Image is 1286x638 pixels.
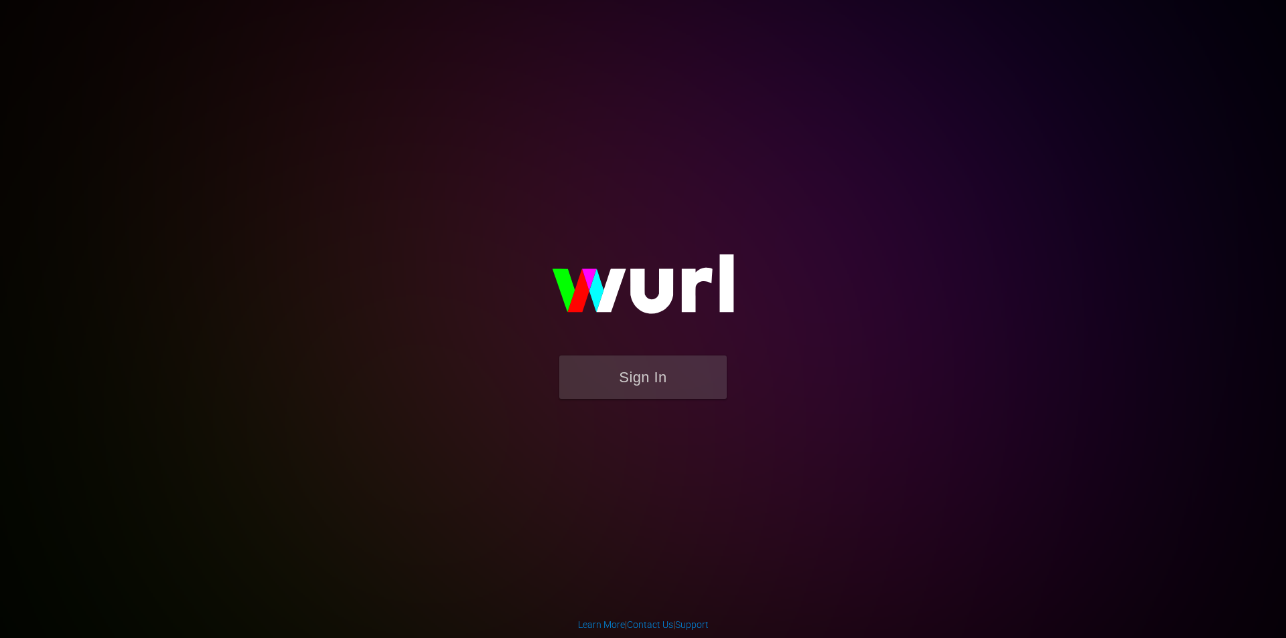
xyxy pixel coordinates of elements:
button: Sign In [559,355,727,399]
a: Support [675,619,709,630]
div: | | [578,618,709,631]
img: wurl-logo-on-black-223613ac3d8ba8fe6dc639794a292ebdb59501304c7dfd60c99c58986ef67473.svg [509,226,777,355]
a: Learn More [578,619,625,630]
a: Contact Us [627,619,673,630]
